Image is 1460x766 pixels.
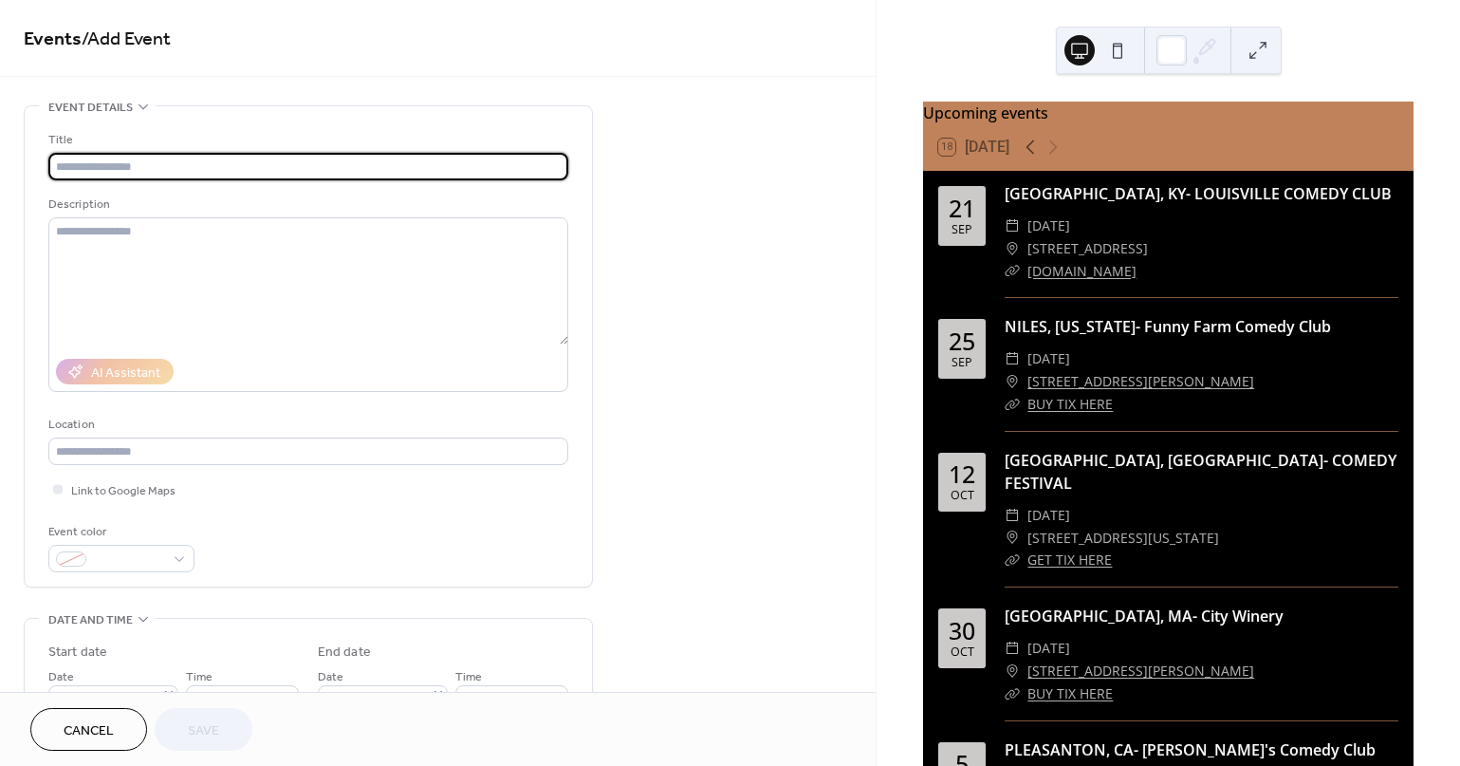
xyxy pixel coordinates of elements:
[949,329,975,353] div: 25
[949,196,975,220] div: 21
[949,462,975,486] div: 12
[1027,237,1148,260] span: [STREET_ADDRESS]
[318,667,343,687] span: Date
[1027,660,1254,682] a: [STREET_ADDRESS][PERSON_NAME]
[318,643,371,663] div: End date
[952,224,972,236] div: Sep
[1005,316,1331,337] a: NILES, [US_STATE]- Funny Farm Comedy Club
[48,415,564,435] div: Location
[24,21,82,58] a: Events
[71,481,176,501] span: Link to Google Maps
[64,721,114,741] span: Cancel
[951,490,974,502] div: Oct
[1005,260,1020,283] div: ​
[1005,347,1020,370] div: ​
[1005,393,1020,416] div: ​
[1027,395,1113,413] a: BUY TIX HERE
[952,357,972,369] div: Sep
[1005,183,1392,204] a: [GEOGRAPHIC_DATA], KY- LOUISVILLE COMEDY CLUB
[1005,549,1020,571] div: ​
[1005,527,1020,550] div: ​
[1005,660,1020,682] div: ​
[48,130,564,150] div: Title
[82,21,171,58] span: / Add Event
[1027,551,1112,569] a: GET TIX HERE
[1005,739,1376,760] a: PLEASANTON, CA- [PERSON_NAME]'s Comedy Club
[1027,347,1070,370] span: [DATE]
[1005,682,1020,705] div: ​
[1027,370,1254,393] a: [STREET_ADDRESS][PERSON_NAME]
[1027,262,1137,280] a: [DOMAIN_NAME]
[48,610,133,630] span: Date and time
[923,102,1414,124] div: Upcoming events
[1005,237,1020,260] div: ​
[951,646,974,659] div: Oct
[1005,450,1396,494] a: [GEOGRAPHIC_DATA], [GEOGRAPHIC_DATA]- COMEDY FESTIVAL
[1005,606,1284,626] a: [GEOGRAPHIC_DATA], MA- City Winery
[949,619,975,643] div: 30
[186,667,213,687] span: Time
[48,195,564,215] div: Description
[1005,370,1020,393] div: ​
[1005,637,1020,660] div: ​
[48,522,191,542] div: Event color
[1027,527,1219,550] span: [STREET_ADDRESS][US_STATE]
[455,667,482,687] span: Time
[1005,504,1020,527] div: ​
[48,98,133,118] span: Event details
[1027,684,1113,702] a: BUY TIX HERE
[48,667,74,687] span: Date
[1027,215,1070,237] span: [DATE]
[1027,637,1070,660] span: [DATE]
[1027,504,1070,527] span: [DATE]
[30,708,147,751] button: Cancel
[1005,215,1020,237] div: ​
[48,643,107,663] div: Start date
